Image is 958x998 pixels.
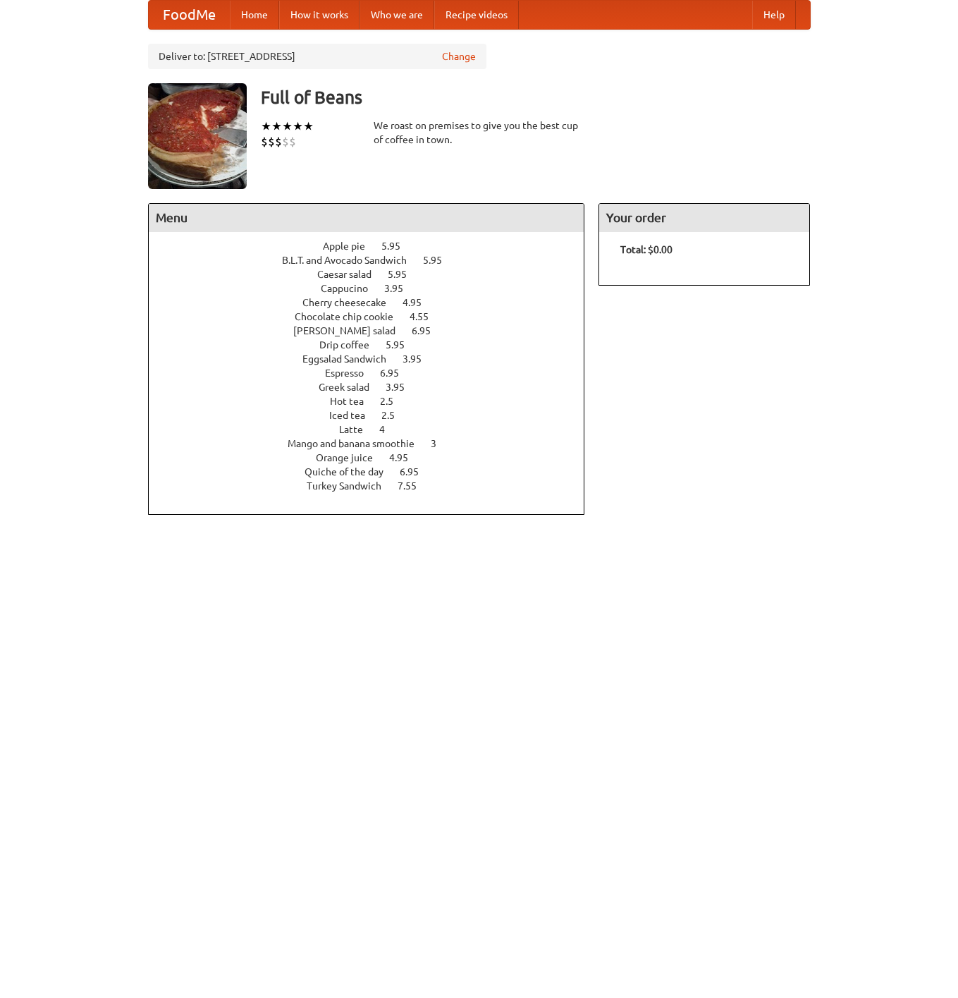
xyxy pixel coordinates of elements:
li: ★ [261,118,271,134]
h4: Menu [149,204,584,232]
li: $ [268,134,275,150]
li: ★ [282,118,293,134]
a: Orange juice 4.95 [316,452,434,463]
li: ★ [293,118,303,134]
span: 6.95 [400,466,433,477]
a: Iced tea 2.5 [329,410,421,421]
a: Apple pie 5.95 [323,241,426,252]
a: Hot tea 2.5 [330,396,419,407]
span: 2.5 [381,410,409,421]
span: B.L.T. and Avocado Sandwich [282,255,421,266]
span: Cappucino [321,283,382,294]
h4: Your order [599,204,809,232]
span: Quiche of the day [305,466,398,477]
a: Turkey Sandwich 7.55 [307,480,443,492]
img: angular.jpg [148,83,247,189]
span: 4.95 [389,452,422,463]
span: 6.95 [412,325,445,336]
span: Eggsalad Sandwich [302,353,400,365]
span: 4.95 [403,297,436,308]
span: 5.95 [423,255,456,266]
h3: Full of Beans [261,83,811,111]
span: Turkey Sandwich [307,480,395,492]
span: [PERSON_NAME] salad [293,325,410,336]
a: Change [442,49,476,63]
a: Recipe videos [434,1,519,29]
span: Greek salad [319,382,383,393]
span: 5.95 [381,241,414,252]
span: 3.95 [403,353,436,365]
div: We roast on premises to give you the best cup of coffee in town. [374,118,585,147]
a: Home [230,1,279,29]
li: ★ [271,118,282,134]
span: Espresso [325,367,378,379]
span: Latte [339,424,377,435]
span: 5.95 [388,269,421,280]
li: $ [261,134,268,150]
a: Caesar salad 5.95 [317,269,433,280]
span: Cherry cheesecake [302,297,400,308]
a: Who we are [360,1,434,29]
a: B.L.T. and Avocado Sandwich 5.95 [282,255,468,266]
a: Drip coffee 5.95 [319,339,431,351]
li: $ [289,134,296,150]
a: How it works [279,1,360,29]
a: [PERSON_NAME] salad 6.95 [293,325,457,336]
a: Cappucino 3.95 [321,283,429,294]
span: Hot tea [330,396,378,407]
span: 3.95 [384,283,417,294]
b: Total: $0.00 [620,244,673,255]
span: Drip coffee [319,339,383,351]
span: Caesar salad [317,269,386,280]
a: Quiche of the day 6.95 [305,466,445,477]
span: 2.5 [380,396,407,407]
span: Orange juice [316,452,387,463]
span: 3 [431,438,450,449]
a: Cherry cheesecake 4.95 [302,297,448,308]
li: ★ [303,118,314,134]
span: 7.55 [398,480,431,492]
a: Eggsalad Sandwich 3.95 [302,353,448,365]
span: Iced tea [329,410,379,421]
span: Chocolate chip cookie [295,311,407,322]
a: Mango and banana smoothie 3 [288,438,462,449]
span: Apple pie [323,241,379,252]
div: Deliver to: [STREET_ADDRESS] [148,44,486,69]
a: Greek salad 3.95 [319,382,431,393]
span: 4.55 [410,311,443,322]
span: 6.95 [380,367,413,379]
span: 4 [379,424,399,435]
span: 5.95 [386,339,419,351]
a: Help [752,1,796,29]
li: $ [275,134,282,150]
span: 3.95 [386,382,419,393]
span: Mango and banana smoothie [288,438,429,449]
a: Latte 4 [339,424,411,435]
a: Chocolate chip cookie 4.55 [295,311,455,322]
a: Espresso 6.95 [325,367,425,379]
li: $ [282,134,289,150]
a: FoodMe [149,1,230,29]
